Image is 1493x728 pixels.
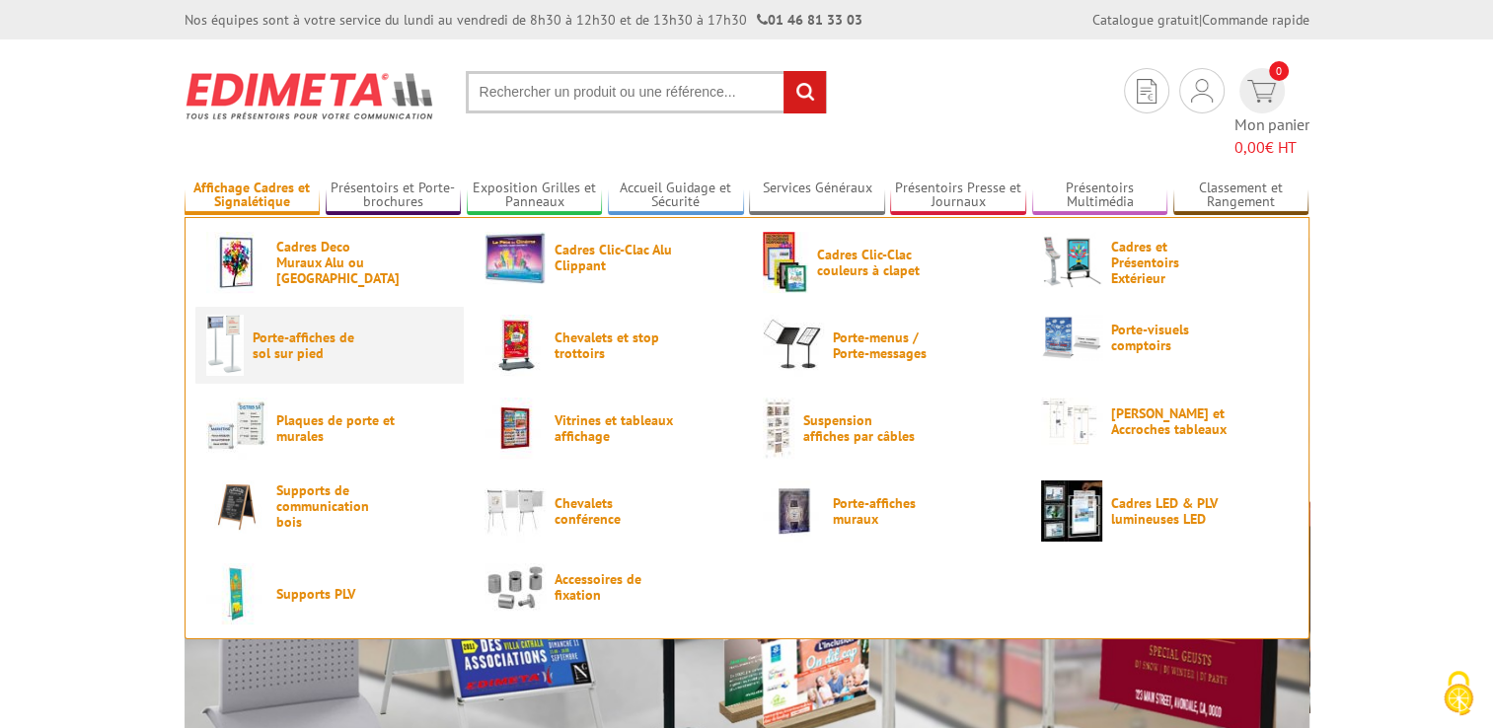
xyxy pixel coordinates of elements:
img: devis rapide [1247,80,1276,103]
span: Porte-visuels comptoirs [1111,322,1230,353]
img: devis rapide [1137,79,1157,104]
span: Chevalets et stop trottoirs [555,329,673,361]
a: Cadres Clic-Clac Alu Clippant [485,232,731,284]
span: Porte-affiches muraux [833,495,951,527]
strong: 01 46 81 33 03 [757,11,862,29]
a: Exposition Grilles et Panneaux [467,180,603,212]
span: € HT [1234,136,1309,159]
img: Cadres Deco Muraux Alu ou Bois [206,232,267,293]
span: [PERSON_NAME] et Accroches tableaux [1111,405,1230,437]
span: Mon panier [1234,113,1309,159]
input: Rechercher un produit ou une référence... [466,71,827,113]
img: Vitrines et tableaux affichage [485,398,546,459]
img: Plaques de porte et murales [206,398,267,459]
a: Porte-affiches muraux [763,480,1009,542]
a: Accessoires de fixation [485,563,731,612]
a: Plaques de porte et murales [206,398,453,459]
img: Suspension affiches par câbles [763,398,794,459]
div: | [1092,10,1309,30]
input: rechercher [784,71,826,113]
img: Cadres Clic-Clac couleurs à clapet [763,232,808,293]
a: Présentoirs Presse et Journaux [890,180,1026,212]
a: Supports PLV [206,563,453,624]
img: Supports de communication bois [206,480,267,533]
div: Nos équipes sont à votre service du lundi au vendredi de 8h30 à 12h30 et de 13h30 à 17h30 [185,10,862,30]
a: Commande rapide [1202,11,1309,29]
a: Porte-visuels comptoirs [1041,315,1288,360]
span: Cadres Clic-Clac couleurs à clapet [817,247,935,278]
img: Cadres et Présentoirs Extérieur [1041,232,1102,293]
img: Supports PLV [206,563,267,624]
span: Vitrines et tableaux affichage [555,412,673,444]
span: Suspension affiches par câbles [803,412,922,444]
button: Cookies (fenêtre modale) [1424,661,1493,728]
a: Supports de communication bois [206,480,453,533]
a: Affichage Cadres et Signalétique [185,180,321,212]
img: Porte-visuels comptoirs [1041,315,1102,360]
img: Présentoir, panneau, stand - Edimeta - PLV, affichage, mobilier bureau, entreprise [185,59,436,132]
span: Porte-affiches de sol sur pied [253,329,371,361]
a: Cadres et Présentoirs Extérieur [1041,232,1288,293]
a: Chevalets et stop trottoirs [485,315,731,376]
a: Services Généraux [749,180,885,212]
a: [PERSON_NAME] et Accroches tableaux [1041,398,1288,445]
a: Chevalets conférence [485,480,731,542]
span: Supports PLV [276,586,395,602]
span: Cadres et Présentoirs Extérieur [1111,239,1230,286]
a: Présentoirs et Porte-brochures [326,180,462,212]
a: Classement et Rangement [1173,180,1309,212]
span: 0,00 [1234,137,1265,157]
span: Accessoires de fixation [555,571,673,603]
a: Présentoirs Multimédia [1032,180,1168,212]
img: Cookies (fenêtre modale) [1434,669,1483,718]
img: Cadres Clic-Clac Alu Clippant [485,232,546,284]
a: Suspension affiches par câbles [763,398,1009,459]
img: Porte-affiches muraux [763,480,824,542]
a: Porte-menus / Porte-messages [763,315,1009,376]
span: Cadres Deco Muraux Alu ou [GEOGRAPHIC_DATA] [276,239,395,286]
span: Cadres LED & PLV lumineuses LED [1111,495,1230,527]
span: Chevalets conférence [555,495,673,527]
span: 0 [1269,61,1289,81]
a: Cadres Clic-Clac couleurs à clapet [763,232,1009,293]
span: Cadres Clic-Clac Alu Clippant [555,242,673,273]
img: Porte-affiches de sol sur pied [206,315,244,376]
span: Supports de communication bois [276,482,395,530]
a: Accueil Guidage et Sécurité [608,180,744,212]
img: Chevalets conférence [485,480,546,542]
img: Cimaises et Accroches tableaux [1041,398,1102,445]
a: devis rapide 0 Mon panier 0,00€ HT [1234,68,1309,159]
img: Cadres LED & PLV lumineuses LED [1041,480,1102,542]
a: Vitrines et tableaux affichage [485,398,731,459]
img: Porte-menus / Porte-messages [763,315,824,376]
a: Catalogue gratuit [1092,11,1199,29]
a: Cadres Deco Muraux Alu ou [GEOGRAPHIC_DATA] [206,232,453,293]
a: Cadres LED & PLV lumineuses LED [1041,480,1288,542]
img: devis rapide [1191,79,1213,103]
span: Porte-menus / Porte-messages [833,329,951,361]
img: Chevalets et stop trottoirs [485,315,546,376]
span: Plaques de porte et murales [276,412,395,444]
a: Porte-affiches de sol sur pied [206,315,453,376]
img: Accessoires de fixation [485,563,546,612]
